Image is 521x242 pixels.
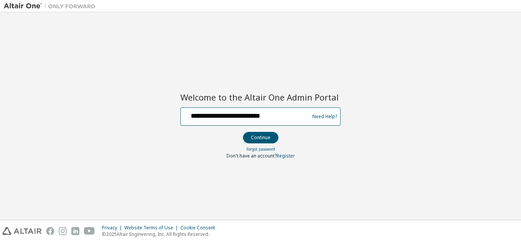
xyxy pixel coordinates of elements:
div: Cookie Consent [180,225,220,231]
img: youtube.svg [84,227,95,235]
img: linkedin.svg [71,227,79,235]
img: instagram.svg [59,227,67,235]
a: Forgot password [246,146,275,152]
button: Continue [243,132,278,143]
span: Don't have an account? [227,153,277,159]
p: © 2025 Altair Engineering, Inc. All Rights Reserved. [102,231,220,237]
a: Register [277,153,295,159]
img: facebook.svg [46,227,54,235]
h2: Welcome to the Altair One Admin Portal [180,92,341,102]
div: Website Terms of Use [124,225,180,231]
div: Privacy [102,225,124,231]
img: Altair One [4,2,99,10]
img: altair_logo.svg [2,227,42,235]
